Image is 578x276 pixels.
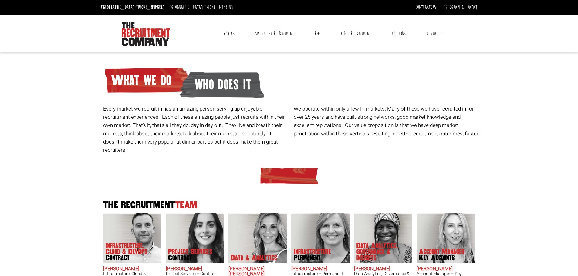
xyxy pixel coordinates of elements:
h3: Infrastructure – Permanent [291,271,350,276]
a: Contact [422,26,444,41]
span: . [478,130,479,138]
span: Contract [106,255,154,261]
p: Data Analytics, Governance & Insights [356,243,405,261]
h2: [PERSON_NAME] [417,266,475,272]
a: Why Us [218,26,239,41]
h2: The Recruitment [101,201,477,210]
a: [GEOGRAPHIC_DATA] [444,4,477,11]
span: Team [175,200,197,210]
span: Contract [168,255,212,261]
h2: [PERSON_NAME] [166,266,224,272]
p: Every market we recruit in has an amazing person serving up enjoyable recruitment experiences. Ea... [103,105,289,154]
a: [PHONE_NUMBER] [136,4,165,11]
p: Data & Analytics [231,255,277,261]
h2: [PERSON_NAME] [354,266,412,272]
p: Infrastructure [294,249,331,261]
img: Amanda Evans's Our Infrastructure Permanent [291,213,350,263]
h2: [PERSON_NAME] [291,266,350,272]
img: Chipo Riva does Data Analytics, Governance & Insights [354,213,412,263]
img: Adam Eshet does Infrastructure, Cloud & DevOps Contract [103,213,161,263]
li: [GEOGRAPHIC_DATA]: [168,2,235,12]
span: Permanent [294,255,331,261]
h3: Project Services – Contract [166,271,224,276]
img: Anna-Maria Julie does Data & Analytics [228,213,287,263]
a: [PHONE_NUMBER] [204,4,233,11]
img: Frankie Gaffney's our Account Manager Key Accounts [417,213,475,263]
p: Project Services [168,249,212,261]
p: We operate within only a few IT markets. Many of these we have recruited in for over 25 years and... [294,105,480,138]
li: [GEOGRAPHIC_DATA]: [100,2,166,12]
img: Claire Sheerin does Project Services Contract [166,213,224,263]
img: The Recruitment Company [122,22,170,46]
a: RPO [310,26,324,41]
a: Specialist Recruitment [251,26,299,41]
p: Account Manager [419,249,465,261]
a: Contractors [415,4,436,11]
a: The Jobs [387,26,410,41]
a: Video Recruitment [336,26,376,41]
h2: [PERSON_NAME] [103,266,161,272]
span: Key Accounts [419,255,465,261]
p: Infrastructure, Cloud & DevOps [106,243,154,261]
